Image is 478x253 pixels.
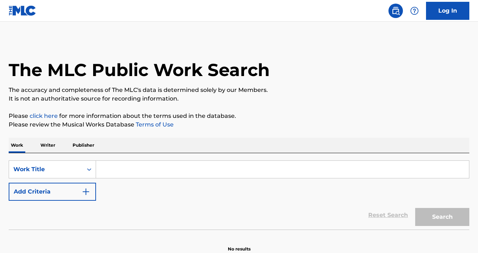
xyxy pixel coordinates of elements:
div: Help [407,4,422,18]
img: MLC Logo [9,5,36,16]
p: Please review the Musical Works Database [9,120,469,129]
img: 9d2ae6d4665cec9f34b9.svg [82,187,90,196]
form: Search Form [9,160,469,230]
a: Log In [426,2,469,20]
p: Work [9,138,25,153]
button: Add Criteria [9,183,96,201]
p: Writer [38,138,57,153]
div: Work Title [13,165,78,174]
p: It is not an authoritative source for recording information. [9,94,469,103]
a: Terms of Use [134,121,174,128]
p: No results [228,237,251,252]
a: click here [30,112,58,119]
p: The accuracy and completeness of The MLC's data is determined solely by our Members. [9,86,469,94]
h1: The MLC Public Work Search [9,59,270,81]
p: Please for more information about the terms used in the database. [9,112,469,120]
a: Public Search [388,4,403,18]
img: help [410,6,419,15]
p: Publisher [70,138,96,153]
img: search [391,6,400,15]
